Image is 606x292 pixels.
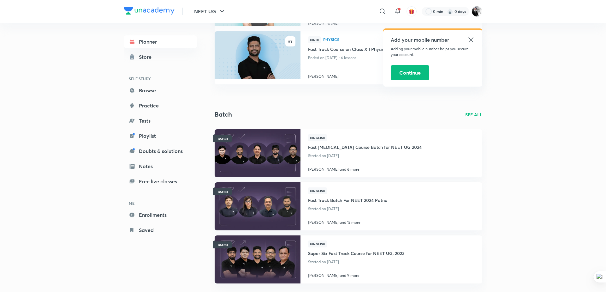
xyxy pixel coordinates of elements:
a: ThumbnailBATCH [215,129,300,177]
a: Playlist [124,130,197,142]
div: Store [139,53,155,61]
span: BATCH [218,137,228,140]
a: Physics [323,38,475,42]
p: [PERSON_NAME] and 6 more [308,167,422,172]
a: ThumbnailBATCH [215,235,300,283]
p: Adding your mobile number helps you secure your account. [391,46,475,58]
a: Tests [124,114,197,127]
h6: ME [124,198,197,209]
button: Continue [391,65,429,80]
a: Free live classes [124,175,197,188]
p: Started on [DATE] [308,152,422,160]
a: new-thumbnail [215,31,300,84]
a: Enrollments [124,209,197,221]
h6: SELF STUDY [124,73,197,84]
h2: Batch [215,110,232,119]
span: Physics [323,38,475,41]
span: BATCH [218,243,228,246]
p: Ended on [DATE] • 6 lessons [308,54,475,62]
img: streak [447,8,453,15]
a: Fast [MEDICAL_DATA] Course Batch for NEET UG 2024 [308,141,422,152]
span: BATCH [218,190,228,193]
img: Company Logo [124,7,175,15]
img: avatar [409,9,414,14]
a: Notes [124,160,197,173]
img: new-thumbnail [214,31,301,80]
img: Thumbnail [214,235,301,284]
a: Fast Track Course on Class XII Physics for NEET 2022 Aspirants [308,46,475,54]
a: Doubts & solutions [124,145,197,157]
p: [PERSON_NAME] and 12 more [308,220,388,225]
span: Hinglish [308,187,327,194]
p: [PERSON_NAME] and 9 more [308,273,405,278]
a: Saved [124,224,197,236]
a: Browse [124,84,197,97]
span: Hindi [308,36,321,43]
a: Store [124,51,197,63]
p: Started on [DATE] [308,205,388,213]
h5: Add your mobile number [391,36,475,44]
img: Nagesh M [472,6,482,17]
a: Super Six Fast Track Course for NEET UG, 2023 [308,247,405,258]
a: ThumbnailBATCH [215,182,300,230]
a: Practice [124,99,197,112]
span: Hinglish [308,134,327,141]
a: Planner [124,35,197,48]
button: avatar [407,6,417,16]
a: [PERSON_NAME] [308,71,475,79]
span: Hinglish [308,240,327,247]
a: Fast Track Batch For NEET 2024 Patna [308,194,388,205]
img: Thumbnail [214,182,301,231]
img: Thumbnail [214,129,301,178]
a: SEE ALL [465,111,482,118]
button: NEET UG [190,5,230,18]
a: Company Logo [124,7,175,16]
p: Started on [DATE] [308,258,405,266]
